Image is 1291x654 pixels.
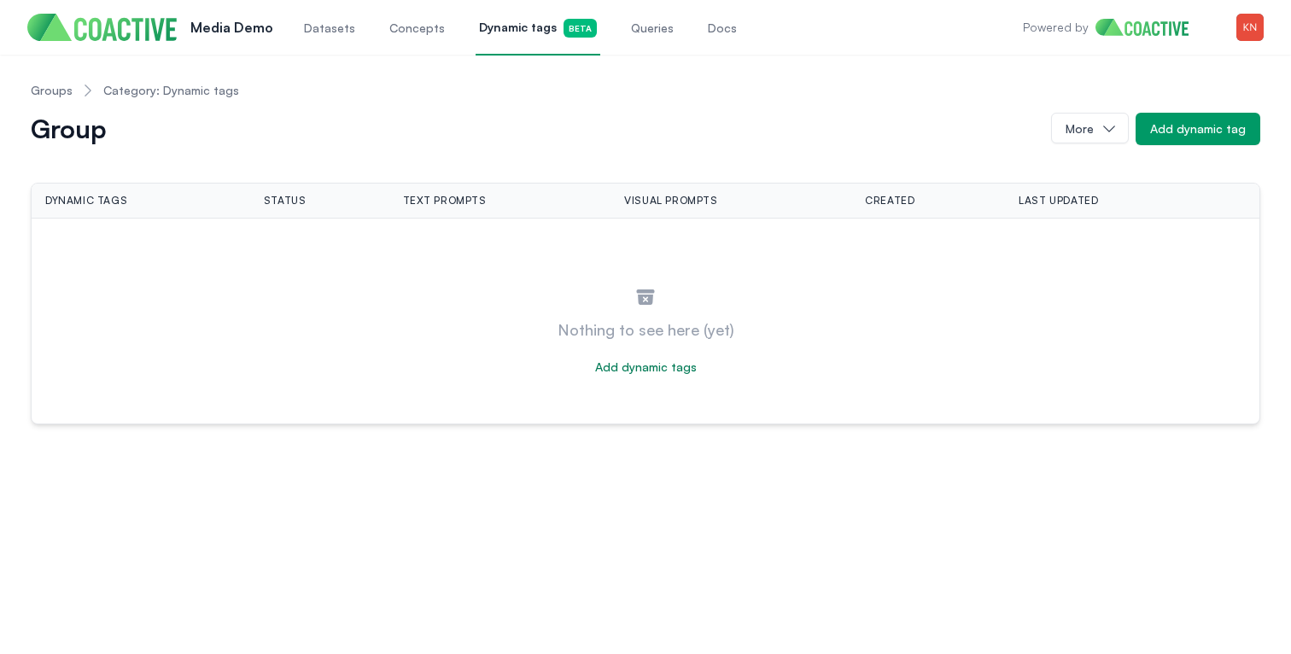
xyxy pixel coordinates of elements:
[264,194,307,207] span: Status
[1136,113,1260,145] button: Add dynamic tag
[1051,113,1129,143] button: More
[1023,19,1089,36] p: Powered by
[595,359,697,376] div: Add dynamic tags
[103,82,239,99] span: Category: Dynamic tags
[304,20,355,37] span: Datasets
[1095,19,1202,36] img: Home
[403,194,487,207] span: Text prompts
[31,82,73,99] a: Groups
[45,194,127,207] span: Dynamic tags
[1150,120,1246,137] div: Add dynamic tag
[581,352,710,382] button: Add dynamic tags
[1019,194,1098,207] span: Last updated
[190,17,273,38] p: Media Demo
[564,19,597,38] span: Beta
[479,19,597,38] span: Dynamic tags
[631,20,674,37] span: Queries
[31,117,107,141] h1: Group
[389,20,445,37] span: Concepts
[624,194,717,207] span: Visual prompts
[27,14,177,41] img: Media Demo
[865,194,914,207] span: Created
[31,68,1260,113] nav: Breadcrumb
[558,318,734,342] h3: Nothing to see here (yet)
[1236,14,1264,41] img: Menu for the logged in user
